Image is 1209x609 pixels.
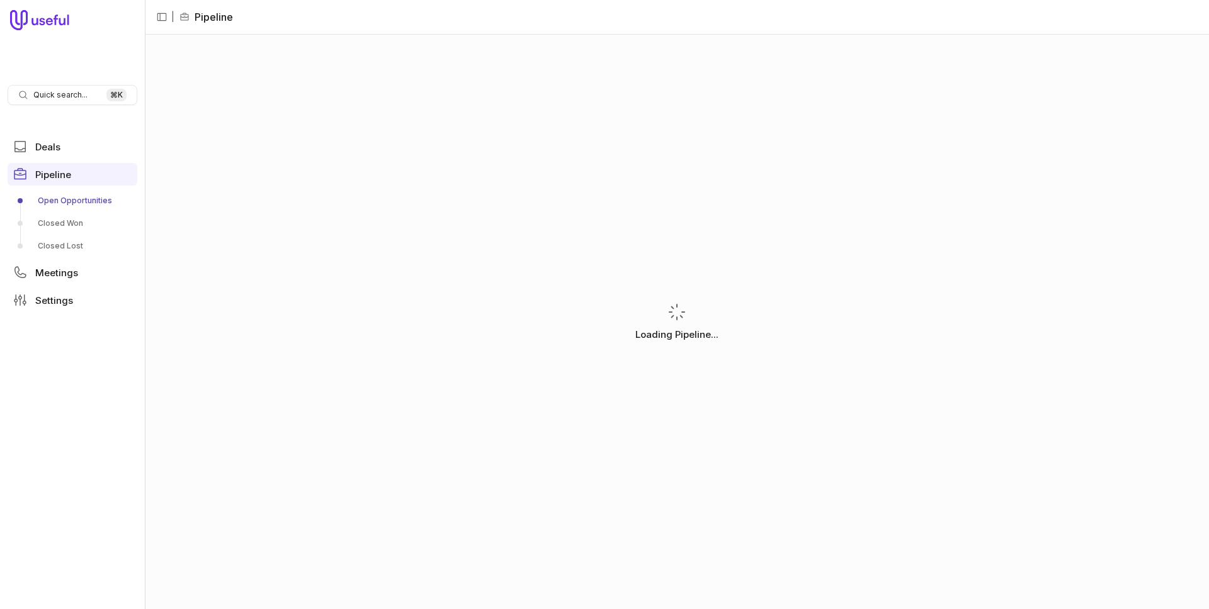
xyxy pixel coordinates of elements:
a: Closed Won [8,213,137,233]
div: Pipeline submenu [8,191,137,256]
a: Open Opportunities [8,191,137,211]
li: Pipeline [179,9,233,25]
span: Settings [35,296,73,305]
span: Deals [35,142,60,152]
span: | [171,9,174,25]
a: Settings [8,289,137,311]
span: Pipeline [35,170,71,179]
a: Pipeline [8,163,137,186]
button: Collapse sidebar [152,8,171,26]
a: Meetings [8,261,137,284]
kbd: ⌘ K [106,89,127,101]
a: Deals [8,135,137,158]
span: Meetings [35,268,78,277]
p: Loading Pipeline... [635,327,718,342]
span: Quick search... [33,90,88,100]
a: Closed Lost [8,236,137,256]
